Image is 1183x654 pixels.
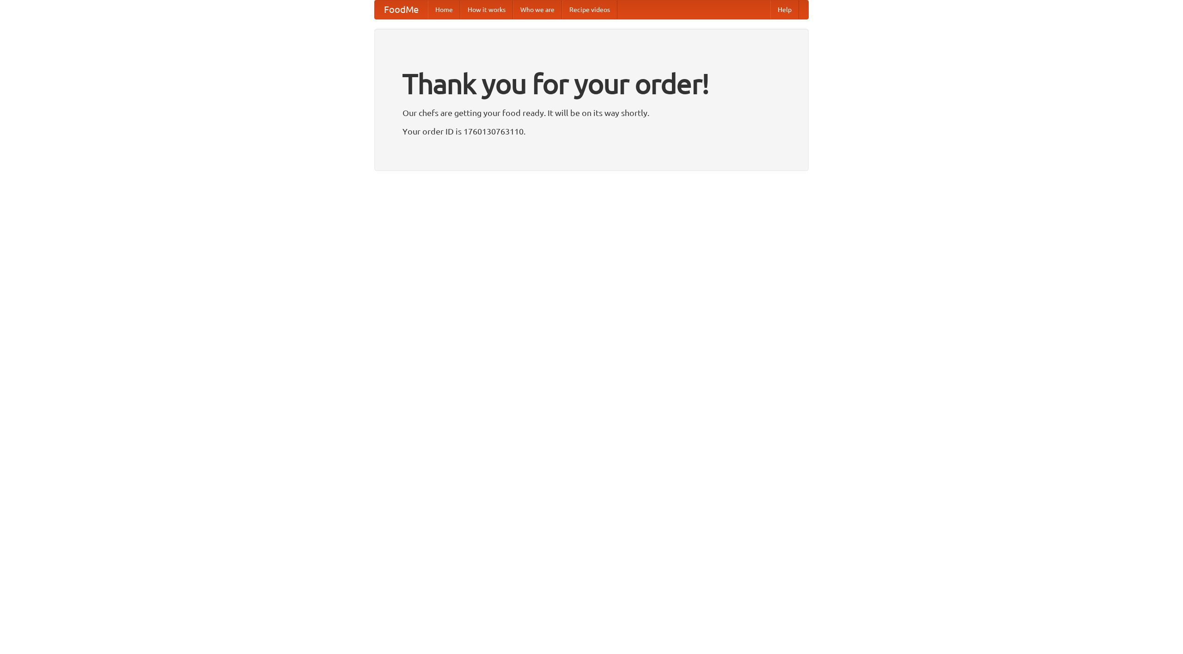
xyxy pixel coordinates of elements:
a: Help [770,0,799,19]
p: Your order ID is 1760130763110. [402,124,781,138]
p: Our chefs are getting your food ready. It will be on its way shortly. [402,106,781,120]
h1: Thank you for your order! [402,61,781,106]
a: Who we are [513,0,562,19]
a: Home [428,0,460,19]
a: How it works [460,0,513,19]
a: Recipe videos [562,0,617,19]
a: FoodMe [375,0,428,19]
